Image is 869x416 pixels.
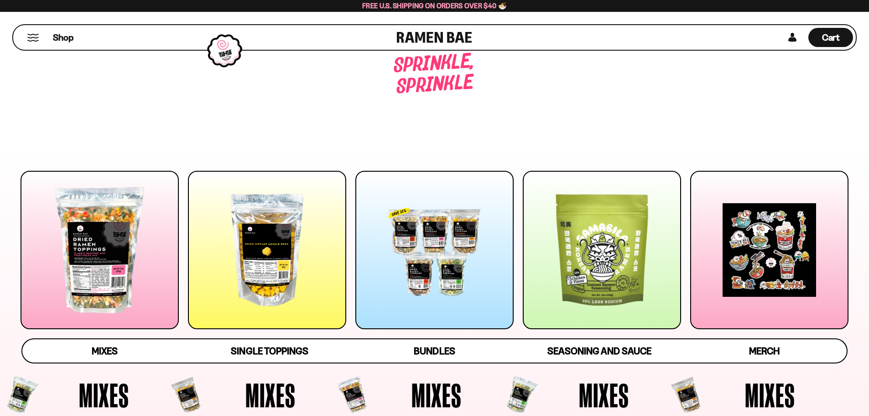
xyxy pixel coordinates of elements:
div: Cart [808,25,853,50]
a: Shop [53,28,73,47]
span: Mixes [92,345,118,357]
span: Mixes [411,378,462,412]
span: Mixes [579,378,629,412]
a: Single Toppings [187,339,352,363]
span: Mixes [79,378,129,412]
a: Merch [682,339,847,363]
span: Cart [822,32,840,43]
span: Free U.S. Shipping on Orders over $40 🍜 [362,1,507,10]
a: Seasoning and Sauce [517,339,682,363]
span: Shop [53,32,73,44]
span: Merch [749,345,780,357]
span: Seasoning and Sauce [547,345,651,357]
span: Bundles [414,345,455,357]
a: Mixes [22,339,187,363]
span: Mixes [745,378,795,412]
a: Bundles [352,339,517,363]
span: Mixes [245,378,296,412]
button: Mobile Menu Trigger [27,34,39,42]
span: Single Toppings [231,345,308,357]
